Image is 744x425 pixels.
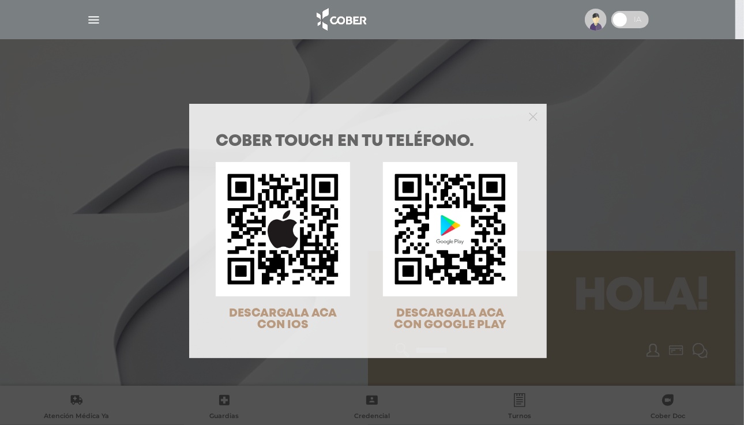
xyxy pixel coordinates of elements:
img: qr-code [383,162,517,296]
button: Close [529,111,538,121]
h1: COBER TOUCH en tu teléfono. [216,134,520,150]
img: qr-code [216,162,350,296]
span: DESCARGALA ACA CON GOOGLE PLAY [394,308,506,330]
span: DESCARGALA ACA CON IOS [229,308,337,330]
